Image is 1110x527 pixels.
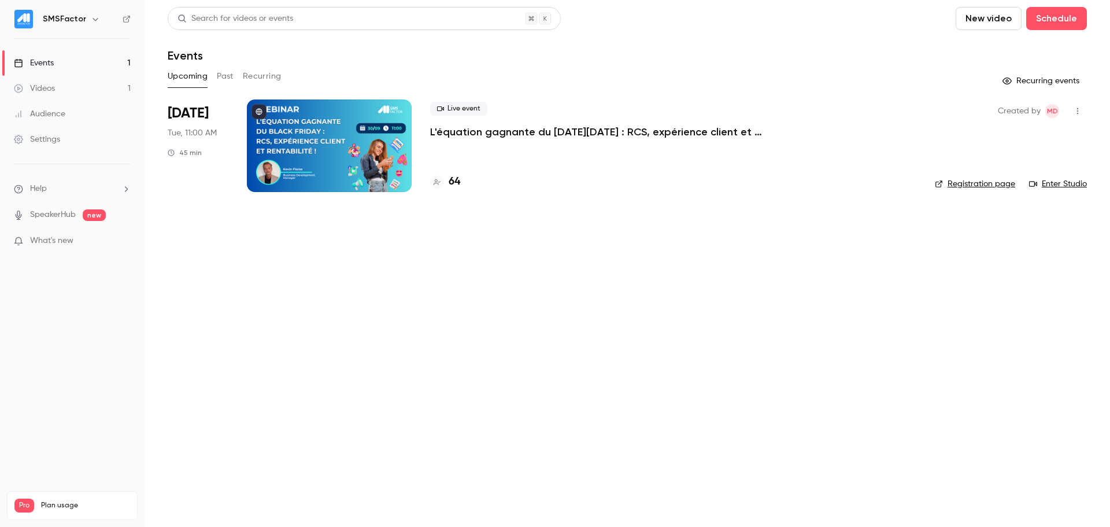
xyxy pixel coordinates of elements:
a: SpeakerHub [30,209,76,221]
div: Settings [14,134,60,145]
span: Pro [14,499,34,513]
span: [DATE] [168,104,209,123]
li: help-dropdown-opener [14,183,131,195]
button: New video [956,7,1022,30]
a: Registration page [935,178,1015,190]
span: What's new [30,235,73,247]
button: Schedule [1026,7,1087,30]
a: 64 [430,174,460,190]
div: Events [14,57,54,69]
a: L'équation gagnante du [DATE][DATE] : RCS, expérience client et rentabilité ! [430,125,777,139]
button: Recurring [243,67,282,86]
div: Search for videos or events [177,13,293,25]
span: Marie Delamarre [1045,104,1059,118]
iframe: Noticeable Trigger [117,236,131,246]
span: Tue, 11:00 AM [168,127,217,139]
span: Created by [998,104,1041,118]
button: Past [217,67,234,86]
div: Videos [14,83,55,94]
div: Sep 30 Tue, 11:00 AM (Europe/Paris) [168,99,228,192]
button: Recurring events [997,72,1087,90]
span: Plan usage [41,501,130,510]
span: Help [30,183,47,195]
span: new [83,209,106,221]
div: Audience [14,108,65,120]
span: MD [1047,104,1058,118]
a: Enter Studio [1029,178,1087,190]
h4: 64 [449,174,460,190]
span: Live event [430,102,487,116]
button: Upcoming [168,67,208,86]
img: SMSFactor [14,10,33,28]
h6: SMSFactor [43,13,86,25]
h1: Events [168,49,203,62]
div: 45 min [168,148,202,157]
